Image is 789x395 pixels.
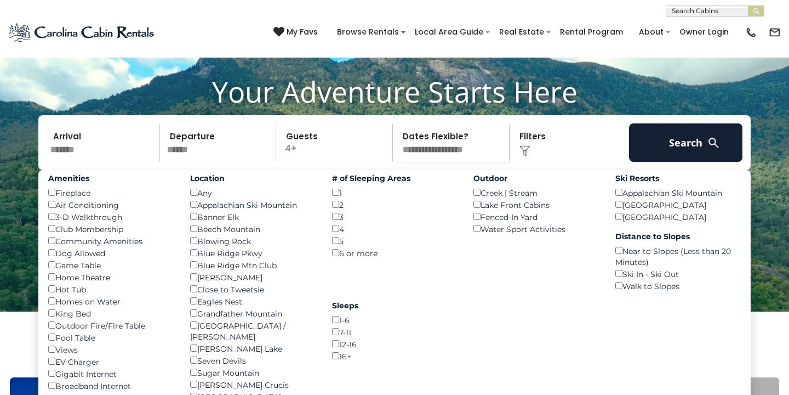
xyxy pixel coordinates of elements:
a: About [633,24,669,41]
label: Location [190,173,316,184]
label: Distance to Slopes [615,231,741,242]
h3: Select Your Destination [8,339,781,377]
div: Game Table [48,259,174,271]
img: mail-regular-black.png [769,26,781,38]
div: Gigabit Internet [48,368,174,380]
a: My Favs [273,26,321,38]
div: Walk to Slopes [615,280,741,292]
h1: Your Adventure Starts Here [8,75,781,109]
div: 5 [332,235,458,247]
div: Eagles Nest [190,295,316,307]
div: Water Sport Activities [473,223,599,235]
div: 7-11 [332,326,458,338]
a: Local Area Guide [409,24,489,41]
div: Close to Tweetsie [190,283,316,295]
div: 2 [332,199,458,211]
a: Owner Login [674,24,734,41]
p: 4+ [279,123,392,162]
button: Search [629,123,742,162]
div: Pool Table [48,331,174,343]
div: Appalachian Ski Mountain [190,199,316,211]
div: Blue Ridge Mtn Club [190,259,316,271]
div: Any [190,187,316,199]
div: Dog Allowed [48,247,174,259]
img: Blue-2.png [8,21,156,43]
div: [GEOGRAPHIC_DATA] / [PERSON_NAME] [190,319,316,342]
label: Amenities [48,173,174,184]
div: King Bed [48,307,174,319]
div: Seven Devils [190,354,316,366]
div: 6 or more [332,247,458,259]
img: search-regular-white.png [707,136,721,150]
div: [GEOGRAPHIC_DATA] [615,199,741,211]
div: Hot Tub [48,283,174,295]
div: EV Charger [48,356,174,368]
div: 1-6 [332,314,458,326]
div: Near to Slopes (Less than 20 Minutes) [615,245,741,268]
div: 1 [332,187,458,199]
a: Browse Rentals [331,24,404,41]
div: Fenced-In Yard [473,211,599,223]
div: Beech Mountain [190,223,316,235]
div: Outdoor Fire/Fire Table [48,319,174,331]
label: Sleeps [332,300,458,311]
div: [PERSON_NAME] Crucis [190,379,316,391]
a: Rental Program [554,24,628,41]
div: [GEOGRAPHIC_DATA] [615,211,741,223]
div: 3 [332,211,458,223]
div: 3-D Walkthrough [48,211,174,223]
a: Real Estate [494,24,550,41]
div: Blue Ridge Pkwy [190,247,316,259]
div: [PERSON_NAME] [190,271,316,283]
div: Blowing Rock [190,235,316,247]
div: Fireplace [48,187,174,199]
div: Creek | Stream [473,187,599,199]
img: filter--v1.png [519,145,530,156]
div: Grandfather Mountain [190,307,316,319]
div: Lake Front Cabins [473,199,599,211]
div: Sugar Mountain [190,366,316,379]
div: 16+ [332,350,458,362]
div: Appalachian Ski Mountain [615,187,741,199]
label: Ski Resorts [615,173,741,184]
div: Club Membership [48,223,174,235]
label: # of Sleeping Areas [332,173,458,184]
div: 4 [332,223,458,235]
div: [PERSON_NAME] Lake [190,342,316,354]
div: Air Conditioning [48,199,174,211]
div: Views [48,343,174,356]
img: phone-regular-black.png [745,26,757,38]
div: 12-16 [332,338,458,350]
div: Homes on Water [48,295,174,307]
div: Broadband Internet [48,380,174,392]
div: Home Theatre [48,271,174,283]
div: Community Amenities [48,235,174,247]
div: Ski In - Ski Out [615,268,741,280]
label: Outdoor [473,173,599,184]
span: My Favs [287,26,318,38]
div: Banner Elk [190,211,316,223]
